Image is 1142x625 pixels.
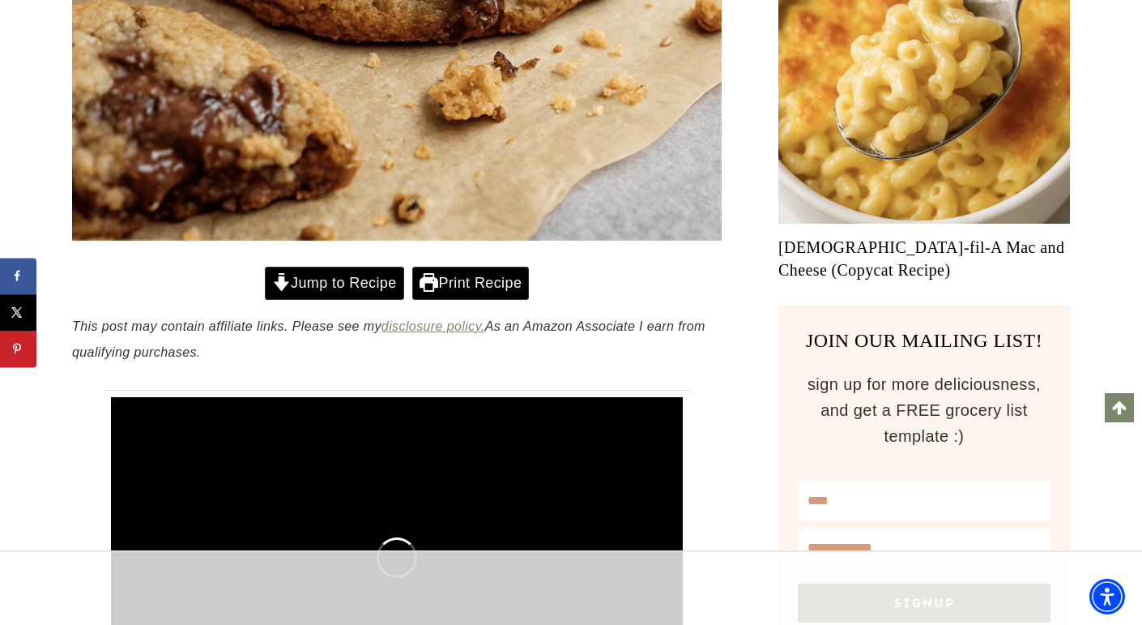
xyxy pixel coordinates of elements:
[412,267,529,300] a: Print Recipe
[265,267,404,300] a: Jump to Recipe
[72,319,705,359] em: This post may contain affiliate links. Please see my As an Amazon Associate I earn from qualifyin...
[778,236,1070,281] a: [DEMOGRAPHIC_DATA]-fil-A Mac and Cheese (Copycat Recipe)
[381,319,485,333] a: disclosure policy.
[798,371,1050,449] p: sign up for more deliciousness, and get a FREE grocery list template :)
[1105,393,1134,422] a: Scroll to top
[798,326,1050,355] h3: JOIN OUR MAILING LIST!
[1089,579,1125,614] div: Accessibility Menu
